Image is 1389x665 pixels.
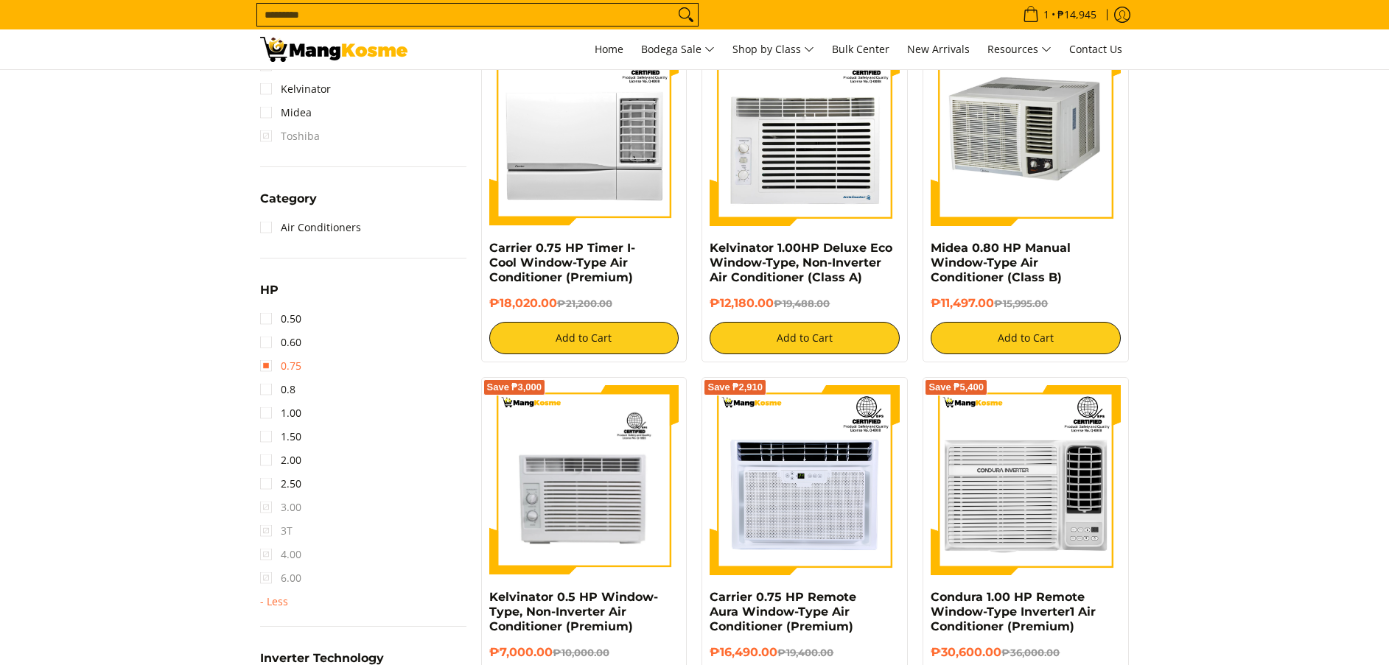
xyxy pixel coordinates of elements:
img: kelvinator-.5hp-window-type-airconditioner-full-view-mang-kosme [489,385,679,575]
a: Carrier 0.75 HP Timer I-Cool Window-Type Air Conditioner (Premium) [489,241,635,284]
span: Save ₱3,000 [487,383,542,392]
img: Carrier 0.75 HP Timer I-Cool Window-Type Air Conditioner (Premium) [489,36,679,226]
h6: ₱30,600.00 [931,645,1121,660]
h6: ₱12,180.00 [710,296,900,311]
a: 0.50 [260,307,301,331]
del: ₱36,000.00 [1001,647,1060,658]
img: Bodega Sale Aircon l Mang Kosme: Home Appliances Warehouse Sale Window Type [260,37,407,62]
nav: Main Menu [422,29,1130,69]
span: 3.00 [260,496,301,519]
span: HP [260,284,279,296]
a: Midea [260,101,312,124]
span: Resources [987,41,1052,59]
a: Kelvinator 1.00HP Deluxe Eco Window-Type, Non-Inverter Air Conditioner (Class A) [710,241,892,284]
img: Carrier 0.75 HP Remote Aura Window-Type Air Conditioner (Premium) [710,385,900,575]
summary: Open [260,284,279,307]
span: • [1018,7,1101,23]
img: Condura 1.00 HP Remote Window-Type Inverter1 Air Conditioner (Premium) [931,385,1121,575]
a: Home [587,29,631,69]
span: Bulk Center [832,42,889,56]
span: Inverter Technology [260,652,384,664]
button: Add to Cart [931,322,1121,354]
button: Add to Cart [710,322,900,354]
img: Midea 0.80 HP Manual Window-Type Air Conditioner (Class B) [931,36,1121,226]
span: Toshiba [260,124,320,148]
a: 0.60 [260,331,301,354]
a: Carrier 0.75 HP Remote Aura Window-Type Air Conditioner (Premium) [710,590,856,633]
a: Condura 1.00 HP Remote Window-Type Inverter1 Air Conditioner (Premium) [931,590,1096,633]
a: Bodega Sale [634,29,722,69]
span: Bodega Sale [641,41,715,59]
a: Kelvinator 0.5 HP Window-Type, Non-Inverter Air Conditioner (Premium) [489,590,658,633]
button: Search [674,4,698,26]
span: - Less [260,596,288,608]
a: 2.50 [260,472,301,496]
span: 1 [1041,10,1052,20]
summary: Open [260,193,317,216]
del: ₱15,995.00 [994,298,1048,309]
del: ₱10,000.00 [553,647,609,658]
span: Category [260,193,317,205]
img: Kelvinator 1.00HP Deluxe Eco Window-Type, Non-Inverter Air Conditioner (Class A) [710,36,900,226]
a: Resources [980,29,1059,69]
a: Air Conditioners [260,216,361,239]
a: Midea 0.80 HP Manual Window-Type Air Conditioner (Class B) [931,241,1071,284]
h6: ₱11,497.00 [931,296,1121,311]
span: Shop by Class [732,41,814,59]
span: 3T [260,519,293,543]
del: ₱21,200.00 [557,298,612,309]
a: 2.00 [260,448,301,472]
a: 1.50 [260,425,301,448]
span: Home [595,42,623,56]
a: Bulk Center [825,29,897,69]
button: Add to Cart [489,322,679,354]
span: Contact Us [1069,42,1122,56]
span: 6.00 [260,566,301,590]
del: ₱19,488.00 [774,298,830,309]
a: New Arrivals [900,29,977,69]
a: 0.8 [260,378,295,401]
a: 0.75 [260,354,301,378]
span: ₱14,945 [1055,10,1099,20]
a: 1.00 [260,401,301,425]
a: Contact Us [1062,29,1130,69]
del: ₱19,400.00 [777,647,833,658]
span: New Arrivals [907,42,970,56]
a: Shop by Class [725,29,822,69]
h6: ₱18,020.00 [489,296,679,311]
span: Save ₱2,910 [707,383,763,392]
h6: ₱16,490.00 [710,645,900,660]
a: Kelvinator [260,77,331,101]
summary: Open [260,596,288,608]
span: Save ₱5,400 [928,383,984,392]
span: 4.00 [260,543,301,566]
h6: ₱7,000.00 [489,645,679,660]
